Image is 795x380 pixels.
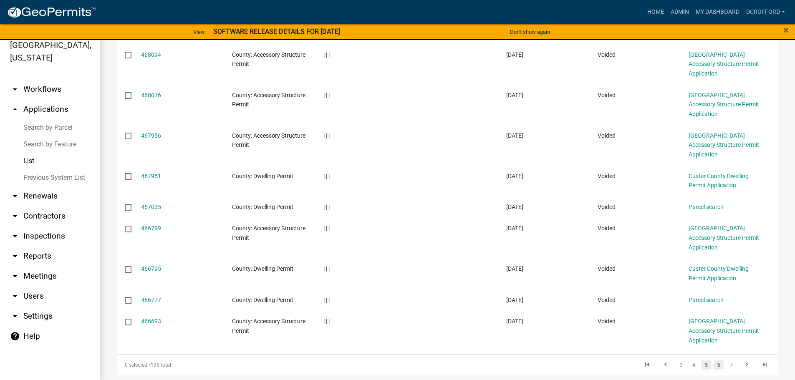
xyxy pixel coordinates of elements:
[692,4,743,20] a: My Dashboard
[141,265,161,272] a: 466795
[689,318,759,344] a: [GEOGRAPHIC_DATA] Accessory Structure Permit Application
[232,173,293,179] span: County: Dwelling Permit
[506,265,523,272] span: 08/20/2025
[689,265,749,282] a: Custer County Dwelling Permit Application
[213,28,340,35] strong: SOFTWARE RELEASE DETAILS FOR [DATE]
[689,225,759,251] a: [GEOGRAPHIC_DATA] Accessory Structure Permit Application
[323,51,330,58] span: | | |
[639,360,655,370] a: go to first page
[506,204,523,210] span: 08/20/2025
[10,84,20,94] i: arrow_drop_down
[506,225,523,232] span: 08/20/2025
[506,51,523,58] span: 08/22/2025
[658,360,674,370] a: go to previous page
[689,132,759,158] a: [GEOGRAPHIC_DATA] Accessory Structure Permit Application
[190,25,208,39] a: View
[689,173,749,189] a: Custer County Dwelling Permit Application
[676,360,686,370] a: 3
[232,204,293,210] span: County: Dwelling Permit
[141,318,161,325] a: 466693
[667,4,692,20] a: Admin
[689,204,724,210] a: Parcel search
[141,132,161,139] a: 467956
[10,291,20,301] i: arrow_drop_down
[712,358,725,372] li: page 6
[10,191,20,201] i: arrow_drop_down
[141,297,161,303] a: 466777
[598,132,616,139] span: Voided
[701,360,711,370] a: 5
[323,318,330,325] span: | | |
[232,318,305,334] span: County: Accessory Structure Permit
[506,318,523,325] span: 08/20/2025
[323,173,330,179] span: | | |
[232,225,305,241] span: County: Accessory Structure Permit
[10,331,20,341] i: help
[689,297,724,303] a: Parcel search
[10,251,20,261] i: arrow_drop_down
[141,225,161,232] a: 466799
[700,358,712,372] li: page 5
[323,92,330,98] span: | | |
[506,173,523,179] span: 08/22/2025
[10,271,20,281] i: arrow_drop_down
[10,211,20,221] i: arrow_drop_down
[687,358,700,372] li: page 4
[117,355,378,375] div: 196 total
[10,104,20,114] i: arrow_drop_up
[506,92,523,98] span: 08/22/2025
[598,318,616,325] span: Voided
[726,360,736,370] a: 7
[598,51,616,58] span: Voided
[598,225,616,232] span: Voided
[141,92,161,98] a: 468076
[506,297,523,303] span: 08/20/2025
[10,231,20,241] i: arrow_drop_down
[675,358,687,372] li: page 3
[743,4,788,20] a: dcrofford
[323,265,330,272] span: | | |
[725,358,737,372] li: page 7
[783,24,789,36] span: ×
[644,4,667,20] a: Home
[598,204,616,210] span: Voided
[689,92,759,118] a: [GEOGRAPHIC_DATA] Accessory Structure Permit Application
[689,360,699,370] a: 4
[783,25,789,35] button: Close
[507,25,553,39] button: Don't show again
[232,51,305,68] span: County: Accessory Structure Permit
[323,225,330,232] span: | | |
[598,92,616,98] span: Voided
[141,173,161,179] a: 467951
[125,362,151,368] span: 0 selected /
[141,51,161,58] a: 468094
[598,265,616,272] span: Voided
[323,132,330,139] span: | | |
[689,51,759,77] a: [GEOGRAPHIC_DATA] Accessory Structure Permit Application
[232,297,293,303] span: County: Dwelling Permit
[10,311,20,321] i: arrow_drop_down
[232,92,305,108] span: County: Accessory Structure Permit
[598,297,616,303] span: Voided
[323,204,330,210] span: | | |
[232,132,305,148] span: County: Accessory Structure Permit
[714,360,724,370] a: 6
[141,204,161,210] a: 467025
[506,132,523,139] span: 08/22/2025
[757,360,773,370] a: go to last page
[232,265,293,272] span: County: Dwelling Permit
[739,360,755,370] a: go to next page
[323,297,330,303] span: | | |
[598,173,616,179] span: Voided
